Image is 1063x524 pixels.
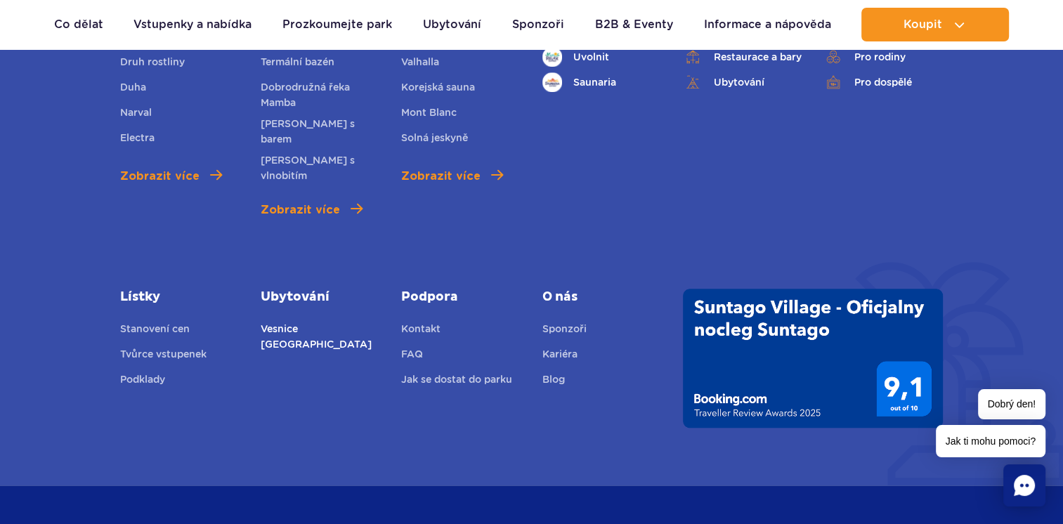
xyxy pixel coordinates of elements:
div: Povídat si [1003,464,1045,506]
a: Ubytování [683,72,802,92]
img: Traveller Review Awards 2025' od Booking.com dla Suntago Village - wynik 9.1/10 [683,289,943,428]
font: Saunaria [573,74,616,90]
a: [PERSON_NAME] s barem [261,116,380,147]
a: Sponzoři [542,321,587,341]
a: B2B & Eventy [595,8,673,41]
a: Blog [542,372,565,391]
a: Narval [120,105,152,124]
font: Pro dospělé [854,74,912,90]
a: Solná jeskyně [401,130,468,150]
a: Lístky [120,289,240,306]
a: Electra [120,130,155,150]
a: Zobrazit více [120,168,222,185]
a: Podklady [120,372,165,391]
font: Restaurace a bary [714,49,802,65]
span: Narval [120,107,152,118]
a: Duha [120,79,146,99]
a: Valhalla [401,54,439,74]
a: Podpora [401,289,521,306]
a: FAQ [401,346,423,366]
a: Jak se dostat do parku [401,372,512,391]
span: Zobrazit více [401,168,481,185]
font: Pro rodiny [854,49,906,65]
a: Saunaria [542,72,662,92]
a: Sponzoři [512,8,564,41]
span: O nás [542,289,662,306]
button: Koupit [861,8,1009,41]
a: Tvůrce vstupenek [120,346,207,366]
a: Restaurace a bary [683,47,802,67]
a: Zobrazit více [401,168,503,185]
font: Uvolnit [573,49,609,65]
a: Zobrazit více [261,202,363,218]
span: Dobrý den! [978,389,1045,419]
a: Co dělat [54,8,103,41]
span: Jak ti mohu pomoci? [936,425,1045,457]
a: Stanovení cen [120,321,190,341]
a: Informace a nápověda [704,8,831,41]
span: Zobrazit více [261,202,340,218]
a: Druh rostliny [120,54,185,74]
a: Vesnice [GEOGRAPHIC_DATA] [261,321,380,352]
span: Zobrazit více [120,168,200,185]
a: Vstupenky a nabídka [133,8,252,41]
a: Mont Blanc [401,105,457,124]
a: Ubytování [423,8,481,41]
a: Dobrodružná řeka Mamba [261,79,380,110]
a: Kariéra [542,346,578,366]
a: Prozkoumejte park [282,8,392,41]
a: Uvolnit [542,47,662,67]
a: Ubytování [261,289,380,306]
a: Termální bazén [261,54,334,74]
span: Koupit [904,18,942,31]
a: Pro dospělé [823,72,943,92]
a: Korejská sauna [401,79,475,99]
span: Druh rostliny [120,56,185,67]
font: Ubytování [714,74,764,90]
span: Duha [120,81,146,93]
a: [PERSON_NAME] s vlnobitím [261,152,380,183]
a: Pro rodiny [823,47,943,67]
a: Kontakt [401,321,441,341]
